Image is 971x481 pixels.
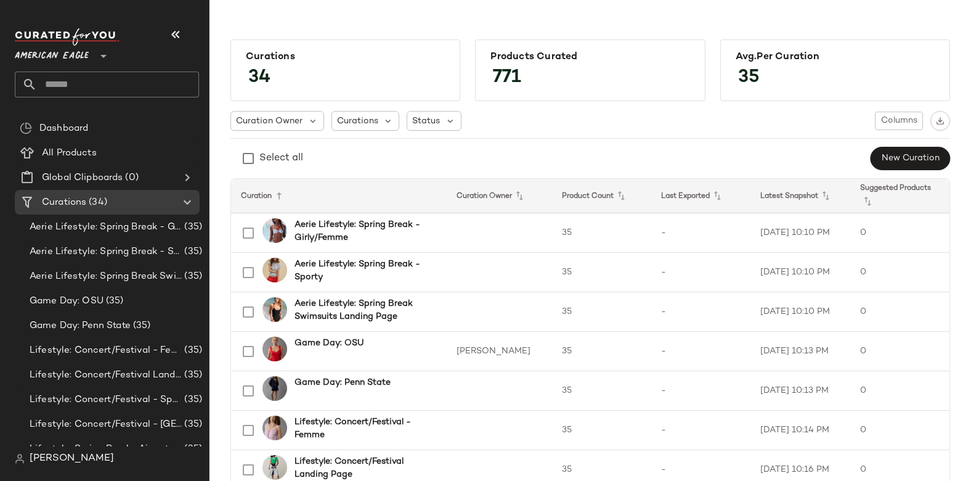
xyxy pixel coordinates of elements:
td: - [651,371,750,411]
b: Game Day: Penn State [295,376,391,389]
button: New Curation [871,147,950,170]
span: (35) [182,442,202,456]
b: Lifestyle: Concert/Festival Landing Page [295,455,432,481]
span: Global Clipboards [42,171,123,185]
span: Game Day: OSU [30,294,104,308]
th: Latest Snapshot [750,179,850,213]
span: Dashboard [39,121,88,136]
td: 35 [552,371,651,411]
img: 5494_3646_012_of [262,258,287,282]
span: Lifestyle: Spring Break- Airport Style [30,442,182,456]
span: Status [412,115,440,128]
td: - [651,332,750,371]
span: Curations [337,115,378,128]
td: - [651,411,750,450]
span: Columns [880,116,917,126]
th: Curation Owner [447,179,552,213]
td: [DATE] 10:14 PM [750,411,850,450]
span: (34) [86,195,107,210]
span: American Eagle [15,42,89,64]
img: svg%3e [15,454,25,464]
th: Curation [231,179,447,213]
td: - [651,213,750,253]
td: [PERSON_NAME] [447,332,552,371]
span: 35 [726,55,772,100]
div: Avg.per Curation [736,51,935,63]
span: All Products [42,146,97,160]
td: 0 [850,332,949,371]
span: (35) [131,319,151,333]
span: Curation Owner [236,115,303,128]
span: Lifestyle: Concert/Festival - Femme [30,343,182,358]
span: Aerie Lifestyle: Spring Break - Sporty [30,245,182,259]
td: [DATE] 10:13 PM [750,332,850,371]
th: Suggested Products [850,179,949,213]
img: 2351_6057_577_of [262,416,287,440]
td: 0 [850,292,949,332]
td: 0 [850,371,949,411]
span: New Curation [881,154,940,163]
td: - [651,253,750,292]
span: Aerie Lifestyle: Spring Break - Girly/Femme [30,220,182,234]
td: [DATE] 10:10 PM [750,292,850,332]
td: 0 [850,213,949,253]
img: 0358_6260_600_of [262,337,287,361]
td: 35 [552,411,651,450]
td: [DATE] 10:10 PM [750,213,850,253]
td: [DATE] 10:13 PM [750,371,850,411]
span: Curations [42,195,86,210]
b: Aerie Lifestyle: Spring Break - Girly/Femme [295,218,432,244]
img: 2753_5769_461_of [262,218,287,243]
div: Select all [259,151,303,166]
b: Game Day: OSU [295,337,364,350]
th: Last Exported [651,179,750,213]
td: 35 [552,332,651,371]
div: Curations [246,51,445,63]
span: (35) [182,269,202,284]
td: - [651,292,750,332]
b: Aerie Lifestyle: Spring Break - Sporty [295,258,432,284]
img: 0751_6009_073_of [262,297,287,322]
span: Game Day: Penn State [30,319,131,333]
span: (35) [182,417,202,432]
td: 35 [552,292,651,332]
td: 0 [850,253,949,292]
button: Columns [875,112,923,130]
span: [PERSON_NAME] [30,451,114,466]
div: Products Curated [490,51,689,63]
span: (0) [123,171,138,185]
img: svg%3e [20,122,32,134]
span: (35) [104,294,124,308]
b: Aerie Lifestyle: Spring Break Swimsuits Landing Page [295,297,432,323]
td: [DATE] 10:10 PM [750,253,850,292]
img: 1457_2460_410_of [262,376,287,401]
th: Product Count [552,179,651,213]
img: svg%3e [936,117,945,125]
span: (35) [182,368,202,382]
span: Aerie Lifestyle: Spring Break Swimsuits Landing Page [30,269,182,284]
span: (35) [182,245,202,259]
span: Lifestyle: Concert/Festival Landing Page [30,368,182,382]
span: (35) [182,393,202,407]
b: Lifestyle: Concert/Festival - Femme [295,416,432,442]
span: 771 [481,55,534,100]
img: 2161_1707_345_of [262,455,287,480]
span: Lifestyle: Concert/Festival - [GEOGRAPHIC_DATA] [30,417,182,432]
span: Lifestyle: Concert/Festival - Sporty [30,393,182,407]
span: 34 [236,55,283,100]
td: 0 [850,411,949,450]
td: 35 [552,253,651,292]
span: (35) [182,220,202,234]
span: (35) [182,343,202,358]
img: cfy_white_logo.C9jOOHJF.svg [15,28,120,46]
td: 35 [552,213,651,253]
